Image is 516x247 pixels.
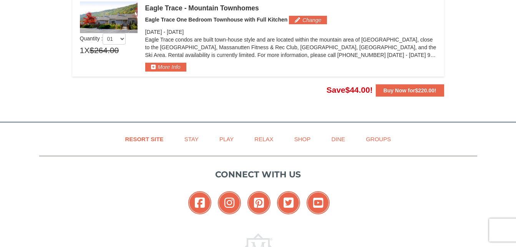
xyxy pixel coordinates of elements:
span: $264.00 [90,45,119,56]
span: Save ! [327,85,373,94]
span: [DATE] [145,29,162,35]
span: $220.00 [415,87,435,93]
p: Connect with us [39,168,477,181]
span: [DATE] [167,29,184,35]
span: 1 [80,45,85,56]
a: Shop [285,130,320,148]
span: Quantity : [80,35,126,42]
div: Eagle Trace - Mountain Townhomes [145,4,436,12]
span: Eagle Trace One Bedroom Townhouse with Full Kitchen [145,17,288,23]
a: Resort Site [116,130,173,148]
strong: Buy Now for ! [383,87,436,93]
a: Groups [356,130,400,148]
a: Stay [175,130,208,148]
img: 19218983-1-9b289e55.jpg [80,2,138,33]
a: Relax [245,130,283,148]
button: Buy Now for$220.00! [376,84,444,97]
a: Dine [322,130,355,148]
span: X [84,45,90,56]
span: - [163,29,165,35]
button: More Info [145,63,186,71]
a: Play [210,130,243,148]
span: $44.00 [345,85,370,94]
p: Eagle Trace condos are built town-house style and are located within the mountain area of [GEOGRA... [145,36,436,59]
button: Change [289,16,327,24]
